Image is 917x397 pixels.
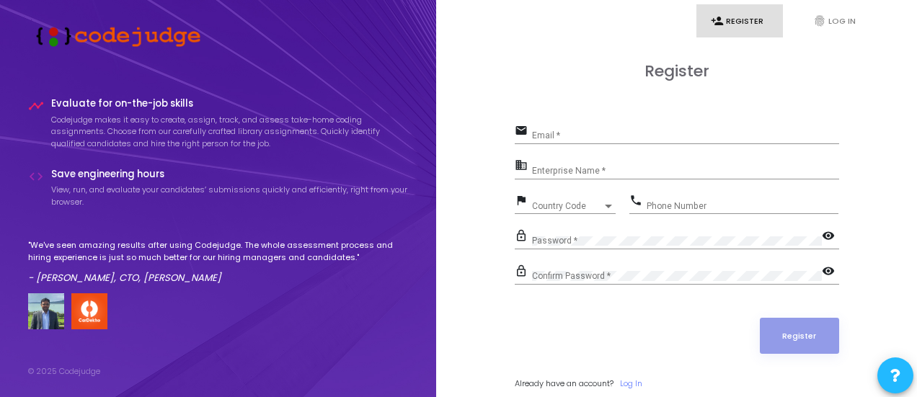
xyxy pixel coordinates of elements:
img: user image [28,293,64,329]
i: person_add [711,14,724,27]
p: "We've seen amazing results after using Codejudge. The whole assessment process and hiring experi... [28,239,409,263]
mat-icon: lock_outline [515,264,532,281]
i: timeline [28,98,44,114]
p: Codejudge makes it easy to create, assign, track, and assess take-home coding assignments. Choose... [51,114,409,150]
input: Enterprise Name [532,166,839,176]
span: Already have an account? [515,378,613,389]
mat-icon: email [515,123,532,140]
mat-icon: visibility [822,264,839,281]
h3: Register [515,62,839,81]
div: © 2025 Codejudge [28,365,100,378]
mat-icon: phone [629,193,647,210]
h4: Evaluate for on-the-job skills [51,98,409,110]
mat-icon: lock_outline [515,228,532,246]
a: fingerprintLog In [799,4,885,38]
button: Register [760,318,839,354]
em: - [PERSON_NAME], CTO, [PERSON_NAME] [28,271,221,285]
h4: Save engineering hours [51,169,409,180]
input: Email [532,131,839,141]
i: code [28,169,44,184]
img: company-logo [71,293,107,329]
span: Country Code [532,202,603,210]
mat-icon: business [515,158,532,175]
a: person_addRegister [696,4,783,38]
p: View, run, and evaluate your candidates’ submissions quickly and efficiently, right from your bro... [51,184,409,208]
mat-icon: flag [515,193,532,210]
mat-icon: visibility [822,228,839,246]
input: Phone Number [647,201,838,211]
a: Log In [620,378,642,390]
i: fingerprint [813,14,826,27]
